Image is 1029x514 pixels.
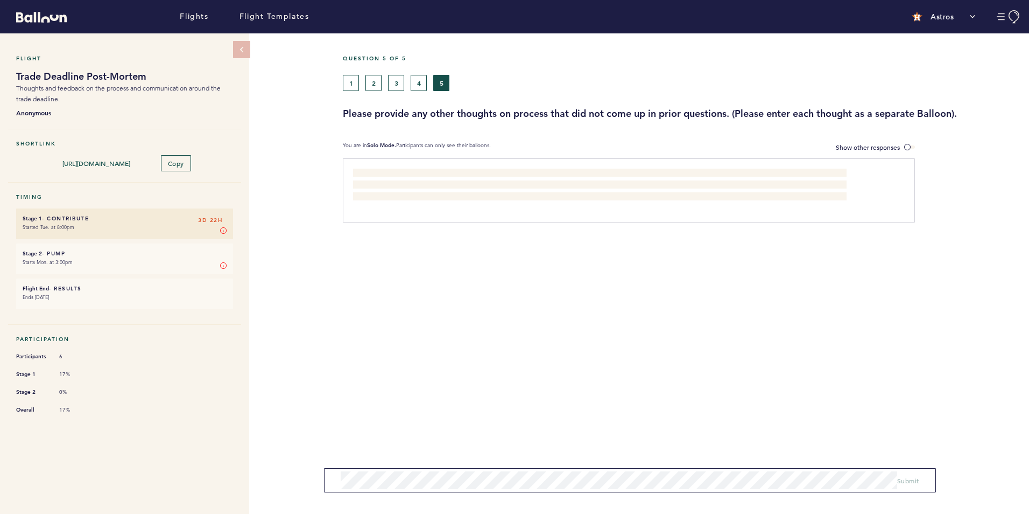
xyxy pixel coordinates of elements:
button: Copy [161,155,191,171]
span: 3D 22H [198,215,222,226]
button: 1 [343,75,359,91]
span: Participants [16,351,48,362]
button: 5 [433,75,449,91]
b: Anonymous [16,107,233,118]
h6: - Pump [23,250,227,257]
h3: Please provide any other thoughts on process that did not come up in prior questions. (Please ent... [343,107,1021,120]
span: 17% [59,406,91,414]
button: 3 [388,75,404,91]
span: 17% [59,371,91,378]
span: 0% [59,388,91,396]
time: Started Tue. at 8:00pm [23,224,74,231]
small: Stage 2 [23,250,42,257]
button: 2 [365,75,382,91]
a: Flights [180,11,208,23]
time: Starts Mon. at 3:00pm [23,259,73,266]
a: Balloon [8,11,67,22]
button: Submit [897,475,919,486]
b: Solo Mode. [367,142,396,149]
p: Astros [931,11,954,22]
small: Flight End [23,285,49,292]
small: Stage 1 [23,215,42,222]
h1: Trade Deadline Post-Mortem [16,70,233,83]
h5: Question 5 of 5 [343,55,1021,62]
a: Flight Templates [239,11,309,23]
h5: Participation [16,336,233,343]
time: Ends [DATE] [23,294,49,301]
span: Submit [897,476,919,485]
button: Astros [906,6,981,27]
p: You are in Participants can only see their balloons. [343,142,491,153]
span: Stage 1 [16,369,48,380]
h6: - Contribute [23,215,227,222]
span: I felt like the group as a whole was overrating the penalties for going over the CBT. There were ... [353,170,840,200]
span: Copy [168,159,184,168]
h5: Shortlink [16,140,233,147]
h5: Flight [16,55,233,62]
h6: - Results [23,285,227,292]
svg: Balloon [16,12,67,23]
span: Show other responses [836,143,900,151]
span: Thoughts and feedback on the process and communication around the trade deadline. [16,84,221,103]
span: Overall [16,405,48,415]
span: 6 [59,353,91,360]
h5: Timing [16,193,233,200]
span: Stage 2 [16,387,48,398]
button: Manage Account [997,10,1021,24]
button: 4 [411,75,427,91]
